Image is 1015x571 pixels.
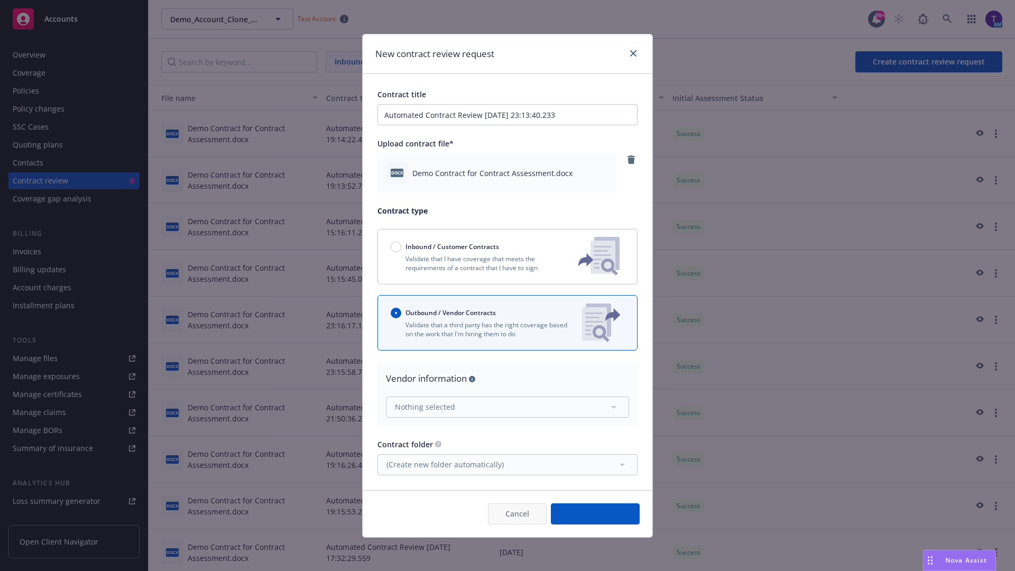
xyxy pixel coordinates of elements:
a: remove [625,153,638,166]
span: Upload contract file* [377,139,454,149]
input: Outbound / Vendor Contracts [391,308,401,318]
input: Inbound / Customer Contracts [391,242,401,252]
button: Nova Assist [923,550,996,571]
button: Create request [551,503,640,524]
button: Outbound / Vendor ContractsValidate that a third party has the right coverage based on the work t... [377,295,638,351]
span: Cancel [505,509,529,519]
span: docx [391,169,403,177]
span: Nothing selected [395,401,455,412]
input: Enter a title for this contract [377,104,638,125]
button: Inbound / Customer ContractsValidate that I have coverage that meets the requirements of a contra... [377,229,638,284]
span: Contract folder [377,439,433,449]
p: Validate that a third party has the right coverage based on the work that I'm hiring them to do [391,320,574,338]
span: Nova Assist [945,556,987,565]
div: Drag to move [924,550,937,570]
button: Cancel [488,503,547,524]
span: Inbound / Customer Contracts [405,242,499,251]
span: Outbound / Vendor Contracts [405,308,496,317]
span: Demo Contract for Contract Assessment.docx [412,168,573,179]
p: Validate that I have coverage that meets the requirements of a contract that I have to sign [391,254,561,272]
span: Contract title [377,89,426,99]
button: (Create new folder automatically) [377,454,638,475]
span: Create request [568,509,622,519]
p: Contract type [377,205,638,216]
h1: New contract review request [375,47,494,61]
div: Vendor information [386,372,629,385]
a: close [627,47,640,60]
button: Nothing selected [386,397,629,418]
span: (Create new folder automatically) [386,459,504,470]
